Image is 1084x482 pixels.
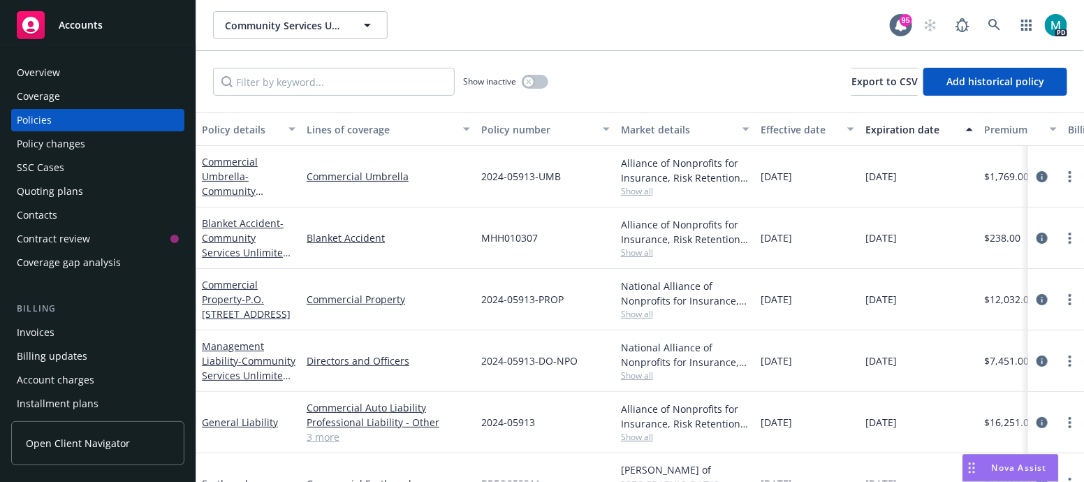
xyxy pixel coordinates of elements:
[621,279,749,308] div: National Alliance of Nonprofits for Insurance, Inc., Nonprofits Insurance Alliance of [US_STATE],...
[17,393,98,415] div: Installment plans
[463,75,516,87] span: Show inactive
[11,302,184,316] div: Billing
[1062,230,1078,247] a: more
[761,122,839,137] div: Effective date
[481,292,564,307] span: 2024-05913-PROP
[17,133,85,155] div: Policy changes
[11,204,184,226] a: Contacts
[761,169,792,184] span: [DATE]
[962,454,1059,482] button: Nova Assist
[621,431,749,443] span: Show all
[1062,353,1078,370] a: more
[307,400,470,415] a: Commercial Auto Liability
[755,112,860,146] button: Effective date
[481,122,594,137] div: Policy number
[11,321,184,344] a: Invoices
[202,293,291,321] span: - P.O. [STREET_ADDRESS]
[1045,14,1067,36] img: photo
[196,112,301,146] button: Policy details
[1034,168,1050,185] a: circleInformation
[621,156,749,185] div: Alliance of Nonprofits for Insurance, Risk Retention Group, Inc., Nonprofits Insurance Alliance o...
[621,247,749,258] span: Show all
[1034,230,1050,247] a: circleInformation
[11,61,184,84] a: Overview
[1013,11,1041,39] a: Switch app
[17,369,94,391] div: Account charges
[17,61,60,84] div: Overview
[984,231,1020,245] span: $238.00
[202,217,292,274] a: Blanket Accident
[621,340,749,370] div: National Alliance of Nonprofits for Insurance, Inc., Nonprofits Insurance Alliance of [US_STATE],...
[761,415,792,430] span: [DATE]
[476,112,615,146] button: Policy number
[984,415,1034,430] span: $16,251.00
[11,85,184,108] a: Coverage
[621,370,749,381] span: Show all
[307,292,470,307] a: Commercial Property
[11,156,184,179] a: SSC Cases
[202,170,292,227] span: - Community Services Unlimited, Inc.
[1034,353,1050,370] a: circleInformation
[615,112,755,146] button: Market details
[481,169,561,184] span: 2024-05913-UMB
[202,122,280,137] div: Policy details
[851,68,918,96] button: Export to CSV
[948,11,976,39] a: Report a Bug
[946,75,1044,88] span: Add historical policy
[984,292,1034,307] span: $12,032.00
[17,345,87,367] div: Billing updates
[225,18,346,33] span: Community Services Unlimited
[11,133,184,155] a: Policy changes
[307,169,470,184] a: Commercial Umbrella
[865,353,897,368] span: [DATE]
[26,436,130,451] span: Open Client Navigator
[307,353,470,368] a: Directors and Officers
[202,354,295,397] span: - Community Services Unlimited, Inc.
[851,75,918,88] span: Export to CSV
[963,455,981,481] div: Drag to move
[11,369,184,391] a: Account charges
[761,231,792,245] span: [DATE]
[981,11,1009,39] a: Search
[11,345,184,367] a: Billing updates
[17,251,121,274] div: Coverage gap analysis
[481,231,538,245] span: MHH010307
[481,415,535,430] span: 2024-05913
[202,155,292,227] a: Commercial Umbrella
[17,204,57,226] div: Contacts
[865,292,897,307] span: [DATE]
[11,6,184,45] a: Accounts
[213,68,455,96] input: Filter by keyword...
[900,14,912,27] div: 95
[1062,414,1078,431] a: more
[761,353,792,368] span: [DATE]
[621,122,734,137] div: Market details
[307,122,455,137] div: Lines of coverage
[17,109,52,131] div: Policies
[621,308,749,320] span: Show all
[984,122,1041,137] div: Premium
[59,20,103,31] span: Accounts
[621,217,749,247] div: Alliance of Nonprofits for Insurance, Risk Retention Group, Inc., Nonprofits Insurance Alliance o...
[916,11,944,39] a: Start snowing
[11,180,184,203] a: Quoting plans
[865,415,897,430] span: [DATE]
[11,109,184,131] a: Policies
[1034,414,1050,431] a: circleInformation
[213,11,388,39] button: Community Services Unlimited
[11,393,184,415] a: Installment plans
[621,185,749,197] span: Show all
[984,169,1029,184] span: $1,769.00
[11,251,184,274] a: Coverage gap analysis
[17,228,90,250] div: Contract review
[202,339,295,397] a: Management Liability
[202,278,291,321] a: Commercial Property
[860,112,979,146] button: Expiration date
[1034,291,1050,308] a: circleInformation
[865,122,958,137] div: Expiration date
[11,228,184,250] a: Contract review
[307,415,470,430] a: Professional Liability - Other
[481,353,578,368] span: 2024-05913-DO-NPO
[17,85,60,108] div: Coverage
[1062,291,1078,308] a: more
